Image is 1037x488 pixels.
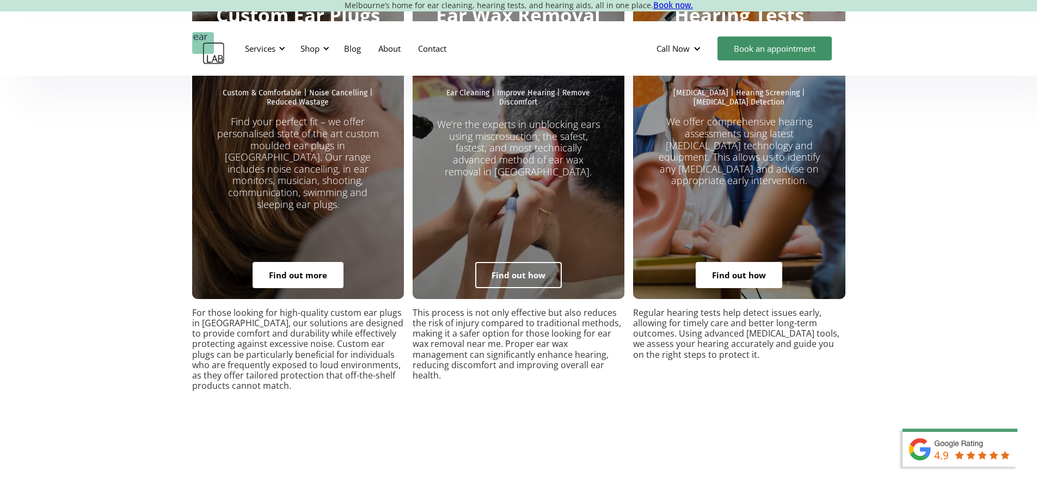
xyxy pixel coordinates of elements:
p: Custom & Comfortable | Noise Cancelling | Reduced Wastage ‍ [214,89,382,116]
div: Shop [294,32,333,65]
p: [MEDICAL_DATA] | Hearing Screening | [MEDICAL_DATA] Detection ‍ [655,89,823,116]
div: Call Now [648,32,712,65]
p: This process is not only effective but also reduces the risk of injury compared to traditional me... [413,308,624,392]
a: Find out how [696,262,782,288]
a: Book an appointment [717,36,832,60]
a: About [370,33,409,64]
a: Find out more [253,262,343,288]
p: We offer comprehensive hearing assessments using latest [MEDICAL_DATA] technology and equipment. ... [655,116,823,187]
p: For those looking for high-quality custom ear plugs in [GEOGRAPHIC_DATA], our solutions are desig... [192,308,404,392]
a: Contact [409,33,455,64]
strong: Custom Ear Plugs [216,2,380,28]
div: Services [245,43,275,54]
p: Regular hearing tests help detect issues early, allowing for timely care and better long-term out... [633,308,845,392]
p: Ear Cleaning | Improve Hearing | Remove Discomfort [434,89,603,107]
div: Call Now [656,43,690,54]
p: Find your perfect fit – we offer personalised state of the art custom moulded ear plugs in [GEOGR... [214,116,382,210]
a: Blog [335,33,370,64]
div: Shop [300,43,320,54]
strong: Hearing Tests [674,2,804,28]
p: We’re the experts in unblocking ears using miscrosuction; the safest, fastest, and most technical... [434,107,603,178]
div: Services [238,32,289,65]
strong: Ear Wax Removal [436,2,600,28]
a: home [192,32,225,65]
a: Find out how [475,262,562,288]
